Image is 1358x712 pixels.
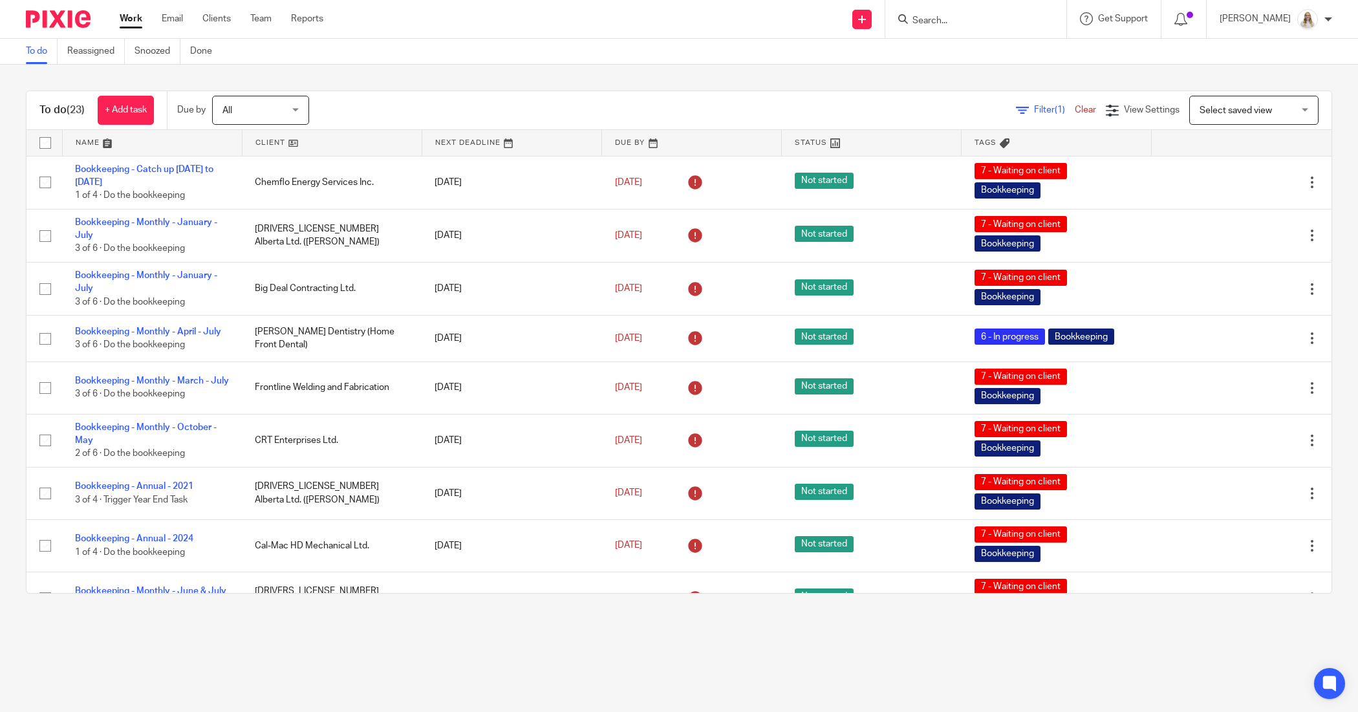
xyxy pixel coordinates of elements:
[615,436,642,445] span: [DATE]
[975,388,1040,404] span: Bookkeeping
[975,139,997,146] span: Tags
[422,361,601,414] td: [DATE]
[75,340,185,349] span: 3 of 6 · Do the bookkeeping
[975,289,1040,305] span: Bookkeeping
[1034,105,1075,114] span: Filter
[615,178,642,187] span: [DATE]
[39,103,85,117] h1: To do
[795,329,854,345] span: Not started
[975,369,1067,385] span: 7 - Waiting on client
[75,376,229,385] a: Bookkeeping - Monthly - March - July
[75,390,185,399] span: 3 of 6 · Do the bookkeeping
[975,182,1040,199] span: Bookkeeping
[75,327,221,336] a: Bookkeeping - Monthly - April - July
[75,534,193,543] a: Bookkeeping - Annual - 2024
[795,226,854,242] span: Not started
[75,423,217,445] a: Bookkeeping - Monthly - October - May
[1220,12,1291,25] p: [PERSON_NAME]
[75,271,217,293] a: Bookkeeping - Monthly - January - July
[615,541,642,550] span: [DATE]
[75,449,185,458] span: 2 of 6 · Do the bookkeeping
[75,244,185,254] span: 3 of 6 · Do the bookkeeping
[120,12,142,25] a: Work
[975,474,1067,490] span: 7 - Waiting on client
[422,519,601,572] td: [DATE]
[75,297,185,307] span: 3 of 6 · Do the bookkeeping
[795,484,854,500] span: Not started
[75,218,217,240] a: Bookkeeping - Monthly - January - July
[75,548,185,557] span: 1 of 4 · Do the bookkeeping
[795,378,854,394] span: Not started
[422,316,601,361] td: [DATE]
[975,421,1067,437] span: 7 - Waiting on client
[202,12,231,25] a: Clients
[1075,105,1096,114] a: Clear
[975,235,1040,252] span: Bookkeeping
[422,156,601,209] td: [DATE]
[98,96,154,125] a: + Add task
[242,209,422,262] td: [DRIVERS_LICENSE_NUMBER] Alberta Ltd. ([PERSON_NAME])
[75,482,193,491] a: Bookkeeping - Annual - 2021
[242,156,422,209] td: Chemflo Energy Services Inc.
[162,12,183,25] a: Email
[242,316,422,361] td: [PERSON_NAME] Dentistry (Home Front Dental)
[1048,329,1114,345] span: Bookkeeping
[75,191,185,200] span: 1 of 4 · Do the bookkeeping
[26,10,91,28] img: Pixie
[795,279,854,296] span: Not started
[75,495,188,504] span: 3 of 4 · Trigger Year End Task
[250,12,272,25] a: Team
[242,572,422,624] td: [DRIVERS_LICENSE_NUMBER] Alberta Ltd. (Bond)
[975,216,1067,232] span: 7 - Waiting on client
[1297,9,1318,30] img: Headshot%2011-2024%20white%20background%20square%202.JPG
[975,440,1040,457] span: Bookkeeping
[422,262,601,315] td: [DATE]
[291,12,323,25] a: Reports
[975,546,1040,562] span: Bookkeeping
[975,493,1040,510] span: Bookkeeping
[242,519,422,572] td: Cal-Mac HD Mechanical Ltd.
[615,334,642,343] span: [DATE]
[67,105,85,115] span: (23)
[615,284,642,293] span: [DATE]
[1124,105,1180,114] span: View Settings
[795,536,854,552] span: Not started
[975,579,1067,595] span: 7 - Waiting on client
[422,572,601,624] td: [DATE]
[422,467,601,519] td: [DATE]
[615,383,642,392] span: [DATE]
[177,103,206,116] p: Due by
[975,329,1045,345] span: 6 - In progress
[615,231,642,240] span: [DATE]
[795,173,854,189] span: Not started
[1200,106,1272,115] span: Select saved view
[190,39,222,64] a: Done
[26,39,58,64] a: To do
[975,526,1067,543] span: 7 - Waiting on client
[975,163,1067,179] span: 7 - Waiting on client
[242,262,422,315] td: Big Deal Contracting Ltd.
[242,361,422,414] td: Frontline Welding and Fabrication
[242,467,422,519] td: [DRIVERS_LICENSE_NUMBER] Alberta Ltd. ([PERSON_NAME])
[422,414,601,467] td: [DATE]
[795,431,854,447] span: Not started
[75,587,226,596] a: Bookkeeping - Monthly - June & July
[795,588,854,605] span: Not started
[242,414,422,467] td: CRT Enterprises Ltd.
[1098,14,1148,23] span: Get Support
[615,489,642,498] span: [DATE]
[135,39,180,64] a: Snoozed
[222,106,232,115] span: All
[67,39,125,64] a: Reassigned
[422,209,601,262] td: [DATE]
[975,270,1067,286] span: 7 - Waiting on client
[911,16,1028,27] input: Search
[1055,105,1065,114] span: (1)
[75,165,213,187] a: Bookkeeping - Catch up [DATE] to [DATE]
